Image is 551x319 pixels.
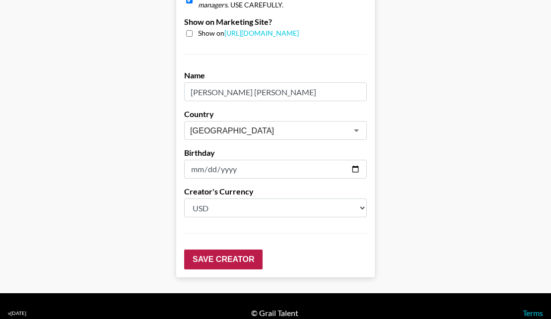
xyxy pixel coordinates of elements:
[251,308,298,318] div: © Grail Talent
[8,310,26,317] div: v [DATE]
[349,124,363,137] button: Open
[184,187,367,196] label: Creator's Currency
[198,29,299,38] span: Show on
[184,250,263,269] input: Save Creator
[523,308,543,318] a: Terms
[184,109,367,119] label: Country
[224,29,299,37] a: [URL][DOMAIN_NAME]
[184,148,367,158] label: Birthday
[184,17,367,27] label: Show on Marketing Site?
[184,70,367,80] label: Name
